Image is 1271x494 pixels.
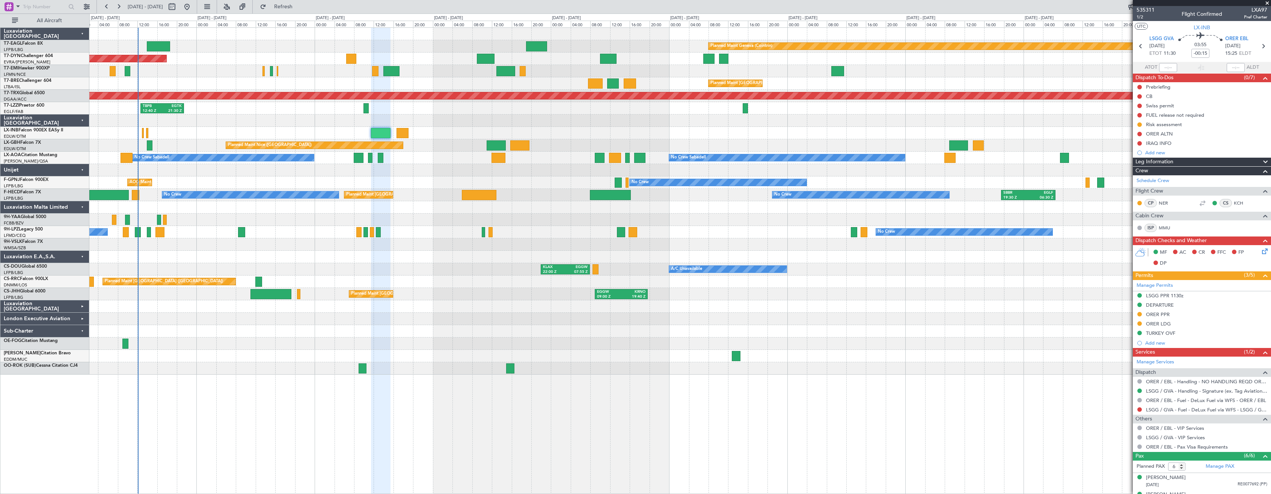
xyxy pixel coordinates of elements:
[130,177,256,188] div: AOG Maint Hyères ([GEOGRAPHIC_DATA]-[GEOGRAPHIC_DATA])
[1146,397,1266,404] a: ORER / EBL - Fuel - DeLux Fuel via WFS - ORER / EBL
[1135,74,1173,82] span: Dispatch To-Dos
[1239,50,1251,57] span: ELDT
[1244,452,1255,459] span: (6/6)
[1146,112,1204,118] div: FUEL release not required
[1135,212,1164,220] span: Cabin Crew
[143,108,162,114] div: 12:40 Z
[4,91,19,95] span: T7-TRX
[1135,23,1148,30] button: UTC
[1137,463,1165,470] label: Planned PAX
[1135,187,1163,196] span: Flight Crew
[1244,271,1255,279] span: (3/5)
[650,21,669,27] div: 20:00
[1144,224,1157,232] div: ISP
[4,357,27,362] a: EDDM/MUC
[4,140,20,145] span: LX-GBH
[4,153,57,157] a: LX-AOACitation Mustang
[256,21,275,27] div: 12:00
[1206,463,1234,470] a: Manage PAX
[1146,378,1267,385] a: ORER / EBL - Handling - NO HANDLING REQD ORER/EBL
[1135,271,1153,280] span: Permits
[632,177,649,188] div: No Crew
[1225,35,1248,43] span: ORER EBL
[4,134,26,139] a: EDLW/DTM
[1146,131,1173,137] div: ORER ALTN
[452,21,472,27] div: 04:00
[4,128,63,133] a: LX-INBFalcon 900EX EASy II
[4,227,43,232] a: 9H-LPZLegacy 500
[351,288,469,300] div: Planned Maint [GEOGRAPHIC_DATA] ([GEOGRAPHIC_DATA])
[4,84,21,90] a: LTBA/ISL
[597,289,621,295] div: EGGW
[1122,21,1141,27] div: 20:00
[1146,302,1174,308] div: DEPARTURE
[198,15,226,21] div: [DATE] - [DATE]
[4,153,21,157] span: LX-AOA
[4,339,58,343] a: OE-FOGCitation Mustang
[4,72,26,77] a: LFMN/NCE
[590,21,610,27] div: 08:00
[906,15,935,21] div: [DATE] - [DATE]
[512,21,531,27] div: 16:00
[984,21,1004,27] div: 16:00
[878,226,895,238] div: No Crew
[196,21,216,27] div: 00:00
[621,294,645,300] div: 19:40 Z
[1135,158,1173,166] span: Leg Information
[774,189,792,200] div: No Crew
[157,21,177,27] div: 16:00
[4,239,43,244] a: 9H-VSLKFalcon 7X
[4,264,47,269] a: CS-DOUGlobal 6500
[4,270,23,276] a: LFPB/LBG
[1146,121,1182,128] div: Risk assessment
[1137,177,1169,185] a: Schedule Crew
[295,21,315,27] div: 20:00
[1238,249,1244,256] span: FP
[4,96,27,102] a: DGAA/ACC
[1149,42,1165,50] span: [DATE]
[670,15,699,21] div: [DATE] - [DATE]
[268,4,299,9] span: Refresh
[23,1,66,12] input: Trip Number
[1149,50,1162,57] span: ETOT
[4,66,18,71] span: T7-EMI
[4,54,53,58] a: T7-DYNChallenger 604
[1244,74,1255,81] span: (0/7)
[1244,6,1267,14] span: LXA97
[1146,474,1186,482] div: [PERSON_NAME]
[4,140,41,145] a: LX-GBHFalcon 7X
[886,21,905,27] div: 20:00
[1146,407,1267,413] a: LSGG / GVA - Fuel - DeLux Fuel via WFS - LSGG / GVA
[1225,50,1237,57] span: 15:25
[4,289,20,294] span: CS-JHH
[597,294,621,300] div: 09:00 Z
[571,21,590,27] div: 04:00
[4,245,26,251] a: WMSA/SZB
[1160,249,1167,256] span: MF
[228,140,312,151] div: Planned Maint Nice ([GEOGRAPHIC_DATA])
[1145,340,1267,346] div: Add new
[162,108,182,114] div: 21:30 Z
[630,21,649,27] div: 16:00
[4,289,45,294] a: CS-JHHGlobal 6000
[709,21,728,27] div: 08:00
[728,21,748,27] div: 12:00
[1146,84,1170,90] div: Prebriefing
[1135,415,1152,423] span: Others
[807,21,826,27] div: 04:00
[177,21,196,27] div: 20:00
[1146,321,1171,327] div: ORER LDG
[472,21,492,27] div: 08:00
[98,21,118,27] div: 04:00
[1238,481,1267,488] span: RE0077692 (PP)
[710,41,772,52] div: Planned Maint Geneva (Cointrin)
[1135,236,1207,245] span: Dispatch Checks and Weather
[1004,21,1024,27] div: 20:00
[316,15,345,21] div: [DATE] - [DATE]
[4,78,19,83] span: T7-BRE
[1003,190,1028,196] div: SBBR
[335,21,354,27] div: 04:00
[965,21,984,27] div: 12:00
[1160,260,1167,267] span: DP
[748,21,767,27] div: 16:00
